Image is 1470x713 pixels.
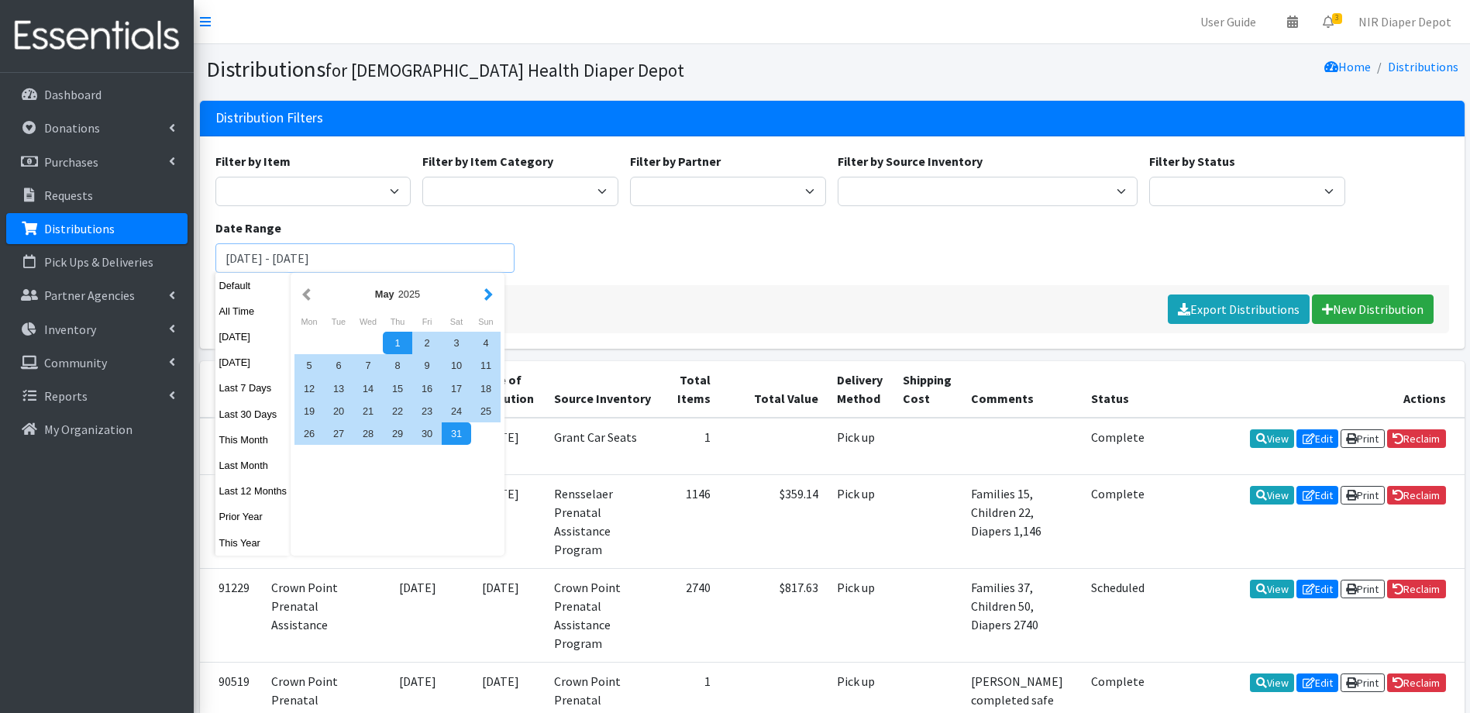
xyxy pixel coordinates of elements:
[1149,152,1235,170] label: Filter by Status
[412,354,442,377] div: 9
[1346,6,1464,37] a: NIR Diaper Depot
[200,568,262,662] td: 91229
[6,79,188,110] a: Dashboard
[200,474,262,568] td: 90939
[6,180,188,211] a: Requests
[215,300,291,322] button: All Time
[545,474,661,568] td: Rensselaer Prenatal Assistance Program
[1250,486,1294,505] a: View
[324,377,353,400] div: 13
[375,288,394,300] strong: May
[6,414,188,445] a: My Organization
[6,146,188,177] a: Purchases
[44,221,115,236] p: Distributions
[442,377,471,400] div: 17
[471,332,501,354] div: 4
[545,361,661,418] th: Source Inventory
[1324,59,1371,74] a: Home
[1155,361,1465,418] th: Actions
[215,403,291,425] button: Last 30 Days
[720,361,828,418] th: Total Value
[1168,294,1310,324] a: Export Distributions
[1188,6,1269,37] a: User Guide
[442,422,471,445] div: 31
[44,388,88,404] p: Reports
[962,474,1082,568] td: Families 15, Children 22, Diapers 1,146
[294,354,324,377] div: 5
[324,400,353,422] div: 20
[1312,294,1434,324] a: New Distribution
[1082,418,1154,475] td: Complete
[383,312,412,332] div: Thursday
[442,332,471,354] div: 3
[1388,59,1458,74] a: Distributions
[200,418,262,475] td: 91059
[44,120,100,136] p: Donations
[1341,429,1385,448] a: Print
[44,322,96,337] p: Inventory
[1310,6,1346,37] a: 3
[412,422,442,445] div: 30
[412,400,442,422] div: 23
[44,154,98,170] p: Purchases
[215,351,291,374] button: [DATE]
[442,312,471,332] div: Saturday
[545,568,661,662] td: Crown Point Prenatal Assistance Program
[6,246,188,277] a: Pick Ups & Deliveries
[353,422,383,445] div: 28
[44,355,107,370] p: Community
[962,568,1082,662] td: Families 37, Children 50, Diapers 2740
[44,254,153,270] p: Pick Ups & Deliveries
[294,312,324,332] div: Monday
[1387,673,1446,692] a: Reclaim
[828,361,893,418] th: Delivery Method
[383,400,412,422] div: 22
[6,112,188,143] a: Donations
[1082,568,1154,662] td: Scheduled
[215,243,515,273] input: January 1, 2011 - December 31, 2011
[353,354,383,377] div: 7
[456,568,544,662] td: [DATE]
[324,312,353,332] div: Tuesday
[661,568,720,662] td: 2740
[720,568,828,662] td: $817.63
[1296,429,1338,448] a: Edit
[720,474,828,568] td: $359.14
[471,312,501,332] div: Sunday
[215,505,291,528] button: Prior Year
[471,354,501,377] div: 11
[661,418,720,475] td: 1
[325,59,684,81] small: for [DEMOGRAPHIC_DATA] Health Diaper Depot
[1332,13,1342,24] span: 3
[215,152,291,170] label: Filter by Item
[1250,580,1294,598] a: View
[215,325,291,348] button: [DATE]
[353,312,383,332] div: Wednesday
[1387,486,1446,505] a: Reclaim
[324,354,353,377] div: 6
[661,474,720,568] td: 1146
[6,280,188,311] a: Partner Agencies
[215,454,291,477] button: Last Month
[422,152,553,170] label: Filter by Item Category
[828,418,893,475] td: Pick up
[828,474,893,568] td: Pick up
[838,152,983,170] label: Filter by Source Inventory
[1296,486,1338,505] a: Edit
[545,418,661,475] td: Grant Car Seats
[1250,429,1294,448] a: View
[442,400,471,422] div: 24
[294,377,324,400] div: 12
[215,110,323,126] h3: Distribution Filters
[383,354,412,377] div: 8
[6,314,188,345] a: Inventory
[215,532,291,554] button: This Year
[412,377,442,400] div: 16
[44,188,93,203] p: Requests
[383,377,412,400] div: 15
[661,361,720,418] th: Total Items
[1341,580,1385,598] a: Print
[324,422,353,445] div: 27
[1296,580,1338,598] a: Edit
[893,361,962,418] th: Shipping Cost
